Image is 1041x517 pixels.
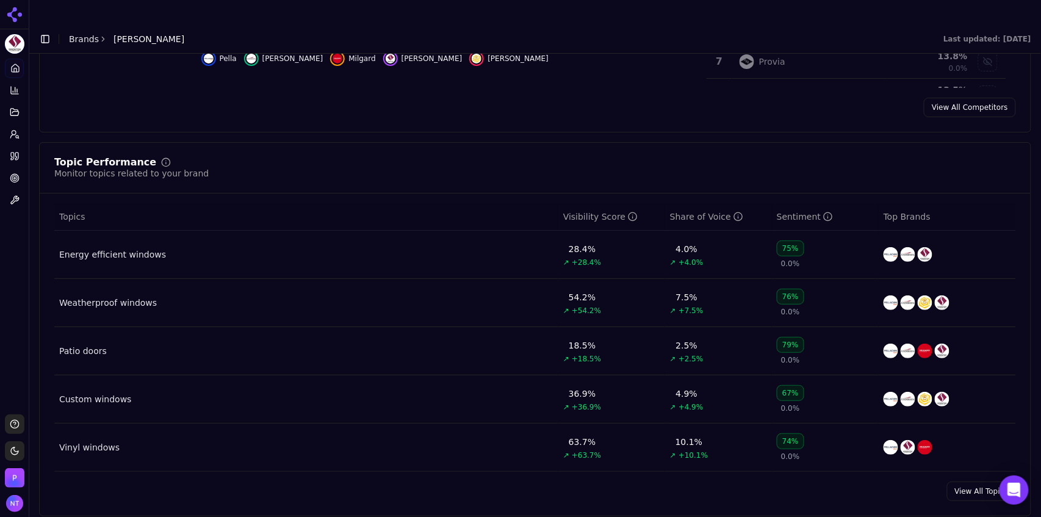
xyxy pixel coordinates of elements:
[679,450,708,460] span: +10.1%
[777,211,833,223] div: Sentiment
[59,441,120,454] a: Vinyl windows
[333,54,342,63] img: milgard
[5,468,24,488] button: Open organization switcher
[670,258,676,267] span: ↗
[924,98,1016,117] a: View All Competitors
[935,295,949,310] img: simonton
[54,167,209,179] div: Monitor topics related to your brand
[665,203,772,231] th: shareOfVoice
[569,291,596,303] div: 54.2%
[890,50,968,62] div: 13.8 %
[707,45,1006,79] tr: 7proviaProvia13.8%0.0%Show provia data
[1000,475,1029,505] div: Open Intercom Messenger
[563,258,569,267] span: ↗
[563,211,638,223] div: Visibility Score
[943,34,1031,44] div: Last updated: [DATE]
[679,258,704,267] span: +4.0%
[558,203,665,231] th: visibilityScore
[54,203,1016,472] div: Data table
[5,34,24,54] button: Current brand: Simonton
[563,354,569,364] span: ↗
[572,354,601,364] span: +18.5%
[220,54,237,63] span: Pella
[69,34,99,44] a: Brands
[884,211,931,223] span: Top Brands
[901,392,915,407] img: andersen
[884,440,898,455] img: pella
[884,247,898,262] img: pella
[59,345,107,357] a: Patio doors
[5,34,24,54] img: Simonton
[383,51,463,66] button: Hide simonton data
[113,33,184,45] span: [PERSON_NAME]
[781,403,800,413] span: 0.0%
[201,51,237,66] button: Hide pella data
[947,482,1016,501] a: View All Topics
[935,392,949,407] img: simonton
[670,402,676,412] span: ↗
[777,240,804,256] div: 75%
[675,436,702,448] div: 10.1%
[884,392,898,407] img: pella
[949,63,968,73] span: 0.0%
[6,495,23,512] img: Nate Tower
[572,450,601,460] span: +63.7%
[563,402,569,412] span: ↗
[777,385,804,401] div: 67%
[759,56,785,68] div: Provia
[884,295,898,310] img: pella
[901,247,915,262] img: andersen
[901,344,915,358] img: andersen
[978,85,998,105] button: Show window world data
[879,203,1016,231] th: Top Brands
[247,54,256,63] img: andersen
[918,344,932,358] img: milgard
[781,452,800,461] span: 0.0%
[59,297,157,309] a: Weatherproof windows
[777,289,804,305] div: 76%
[740,54,754,69] img: provia
[572,402,601,412] span: +36.9%
[563,450,569,460] span: ↗
[569,339,596,352] div: 18.5%
[781,259,800,269] span: 0.0%
[402,54,463,63] span: [PERSON_NAME]
[935,344,949,358] img: simonton
[59,393,132,405] a: Custom windows
[679,354,704,364] span: +2.5%
[262,54,323,63] span: [PERSON_NAME]
[781,307,800,317] span: 0.0%
[679,402,704,412] span: +4.9%
[572,306,601,316] span: +54.2%
[69,33,184,45] nav: breadcrumb
[676,243,698,255] div: 4.0%
[330,51,375,66] button: Hide milgard data
[59,248,166,261] a: Energy efficient windows
[563,306,569,316] span: ↗
[707,79,1006,112] tr: 13.5%Show window world data
[472,54,481,63] img: marvin
[670,306,676,316] span: ↗
[918,392,932,407] img: marvin
[679,306,704,316] span: +7.5%
[6,495,23,512] button: Open user button
[54,157,156,167] div: Topic Performance
[244,51,323,66] button: Hide andersen data
[572,258,601,267] span: +28.4%
[890,84,968,96] div: 13.5 %
[884,344,898,358] img: pella
[386,54,395,63] img: simonton
[488,54,549,63] span: [PERSON_NAME]
[348,54,375,63] span: Milgard
[54,203,558,231] th: Topics
[676,388,698,400] div: 4.9%
[918,247,932,262] img: simonton
[670,450,676,460] span: ↗
[569,243,596,255] div: 28.4%
[777,337,804,353] div: 79%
